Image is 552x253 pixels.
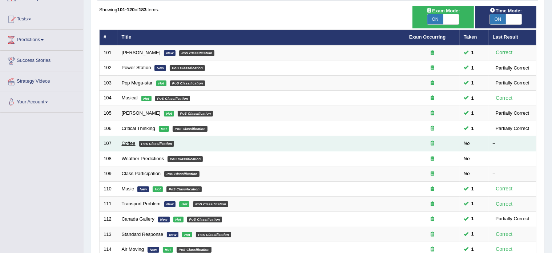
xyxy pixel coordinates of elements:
[117,7,135,12] b: 101-120
[122,110,161,116] a: [PERSON_NAME]
[167,232,178,238] em: New
[468,124,477,132] span: You cannot take this question anymore
[100,30,118,45] th: #
[170,65,205,71] em: PoS Classification
[99,6,536,13] div: Showing of items.
[468,109,477,117] span: You cannot take this question anymore
[164,111,174,116] em: Hot
[122,141,136,146] a: Coffee
[100,106,118,121] td: 105
[122,246,144,252] a: Air Moving
[409,34,446,40] a: Exam Occurring
[122,201,161,206] a: Transport Problem
[464,156,470,161] em: No
[164,201,176,207] em: New
[156,80,166,86] em: Hot
[0,71,83,90] a: Strategy Videos
[153,186,163,192] em: Hot
[138,7,146,12] b: 183
[164,50,176,56] em: New
[168,156,203,162] em: PoS Classification
[493,200,516,208] div: Correct
[100,136,118,151] td: 107
[166,186,202,192] em: PoS Classification
[155,96,190,102] em: PoS Classification
[122,80,153,86] a: Pop Mega-star
[409,125,456,132] div: Exam occurring question
[0,30,83,48] a: Predictions
[100,151,118,166] td: 108
[493,170,532,177] div: –
[468,94,477,102] span: You cannot take this question anymore
[122,95,138,100] a: Musical
[170,80,205,86] em: PoS Classification
[0,51,83,69] a: Success Stories
[139,141,174,147] em: PoS Classification
[493,230,516,238] div: Correct
[100,181,118,197] td: 110
[173,126,208,132] em: PoS Classification
[100,45,118,60] td: 101
[187,217,222,222] em: PoS Classification
[0,92,83,110] a: Your Account
[427,14,443,24] span: ON
[177,247,212,253] em: PoS Classification
[122,232,164,237] a: Standard Response
[464,141,470,146] em: No
[100,91,118,106] td: 104
[468,185,477,193] span: You cannot take this question anymore
[122,186,134,191] a: Music
[409,50,456,56] div: Exam occurring question
[179,50,214,56] em: PoS Classification
[122,156,164,161] a: Weather Predictions
[409,95,456,102] div: Exam occurring question
[468,215,477,223] span: You cannot take this question anymore
[493,94,516,102] div: Correct
[158,217,170,222] em: New
[468,64,477,72] span: You cannot take this question anymore
[468,230,477,238] span: You cannot take this question anymore
[0,9,83,27] a: Tests
[122,216,154,222] a: Canada Gallery
[493,140,532,147] div: –
[409,80,456,87] div: Exam occurring question
[409,140,456,147] div: Exam occurring question
[196,232,231,238] em: PoS Classification
[409,186,456,193] div: Exam occurring question
[100,121,118,136] td: 106
[409,64,456,71] div: Exam occurring question
[489,30,536,45] th: Last Result
[423,7,463,15] span: Exam Mode:
[159,126,169,132] em: Hot
[118,30,405,45] th: Title
[487,7,525,15] span: Time Mode:
[122,50,161,55] a: [PERSON_NAME]
[493,48,516,57] div: Correct
[122,171,161,176] a: Class Participation
[163,247,173,253] em: Hot
[409,170,456,177] div: Exam occurring question
[468,79,477,87] span: You cannot take this question anymore
[460,30,489,45] th: Taken
[493,215,532,223] div: Partially Correct
[493,185,516,193] div: Correct
[154,65,166,71] em: New
[173,217,184,222] em: Hot
[464,171,470,176] em: No
[179,201,189,207] em: Hot
[409,246,456,253] div: Exam occurring question
[100,75,118,91] td: 103
[490,14,506,24] span: ON
[100,60,118,76] td: 102
[182,232,192,238] em: Hot
[164,171,200,177] em: PoS Classification
[137,186,149,192] em: New
[409,110,456,117] div: Exam occurring question
[178,111,213,116] em: PoS Classification
[100,197,118,212] td: 111
[122,65,151,70] a: Power Station
[100,166,118,182] td: 109
[468,49,477,56] span: You cannot take this question anymore
[409,155,456,162] div: Exam occurring question
[409,201,456,207] div: Exam occurring question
